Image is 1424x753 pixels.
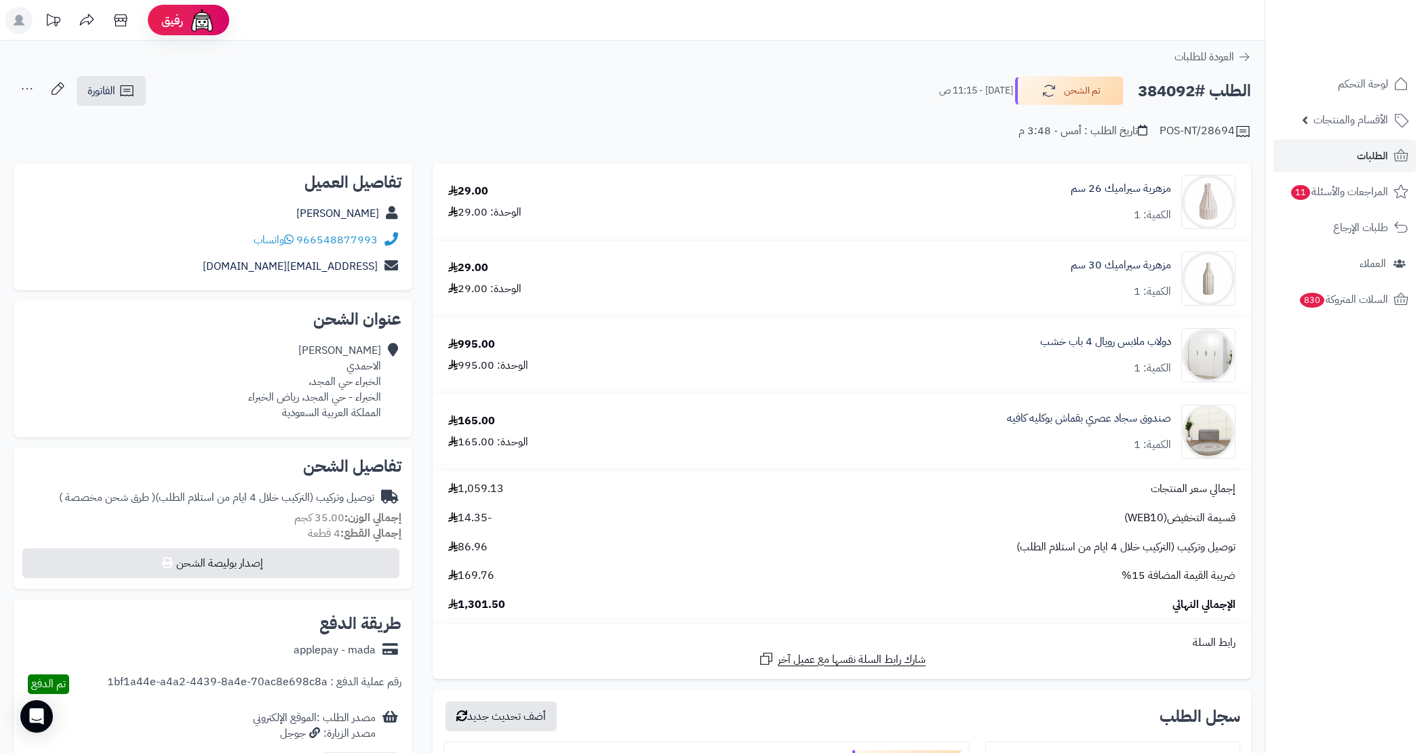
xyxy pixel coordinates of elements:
[253,710,376,741] div: مصدر الطلب :الموقع الإلكتروني
[1138,77,1251,105] h2: الطلب #384092
[448,184,488,199] div: 29.00
[1134,284,1171,300] div: الكمية: 1
[203,258,378,274] a: [EMAIL_ADDRESS][DOMAIN_NAME]
[308,525,401,542] small: 4 قطعة
[161,12,183,28] span: رفيق
[294,643,376,658] div: applepay - mada
[319,615,401,632] h2: طريقة الدفع
[1134,361,1171,376] div: الكمية: 1
[296,232,378,248] a: 966548877993
[448,260,488,276] div: 29.00
[778,652,926,668] span: شارك رابط السلة نفسها مع عميل آخر
[448,540,488,555] span: 86.96
[248,343,381,420] div: [PERSON_NAME] الاحمدي الخبراء حي المجد، الخبراء - حي المجد، رياض الخبراء المملكة العربية السعودية
[1124,510,1235,526] span: قسيمة التخفيض(WEB10)
[77,76,146,106] a: الفاتورة
[1273,211,1416,244] a: طلبات الإرجاع
[448,358,528,373] div: الوحدة: 995.00
[1360,254,1386,273] span: العملاء
[1174,49,1234,65] span: العودة للطلبات
[1160,708,1240,725] h3: سجل الطلب
[340,525,401,542] strong: إجمالي القطع:
[20,700,53,733] div: Open Intercom Messenger
[448,413,495,429] div: 165.00
[1040,334,1171,350] a: دولاب ملابس رويال 4 باب خشب
[448,597,505,613] span: 1,301.50
[1291,185,1310,200] span: 11
[1018,123,1147,139] div: تاريخ الطلب : أمس - 3:48 م
[1273,247,1416,280] a: العملاء
[24,174,401,190] h2: تفاصيل العميل
[1160,123,1251,140] div: POS-NT/28694
[1134,207,1171,223] div: الكمية: 1
[448,337,495,352] div: 995.00
[1333,218,1388,237] span: طلبات الإرجاع
[294,510,401,526] small: 35.00 كجم
[22,548,399,578] button: إصدار بوليصة الشحن
[438,635,1246,651] div: رابط السلة
[1122,568,1235,584] span: ضريبة القيمة المضافة 15%
[1273,283,1416,316] a: السلات المتروكة830
[1182,328,1235,382] img: 1747845679-1-90x90.jpg
[1290,182,1388,201] span: المراجعات والأسئلة
[1182,251,1235,306] img: 1663857759-110306010363-90x90.png
[1151,481,1235,497] span: إجمالي سعر المنتجات
[448,205,521,220] div: الوحدة: 29.00
[1273,140,1416,172] a: الطلبات
[1273,68,1416,100] a: لوحة التحكم
[1182,405,1235,459] img: 1753261164-1-90x90.jpg
[1016,540,1235,555] span: توصيل وتركيب (التركيب خلال 4 ايام من استلام الطلب)
[448,568,494,584] span: 169.76
[939,84,1013,98] small: [DATE] - 11:15 ص
[448,434,528,450] div: الوحدة: 165.00
[1338,75,1388,94] span: لوحة التحكم
[1007,411,1171,426] a: صندوق سجاد عصري بقماش بوكليه كافيه
[1174,49,1251,65] a: العودة للطلبات
[758,651,926,668] a: شارك رابط السلة نفسها مع عميل آخر
[1357,146,1388,165] span: الطلبات
[1182,175,1235,229] img: 1663661271-110306010364-90x90.png
[1134,437,1171,453] div: الكمية: 1
[1332,34,1411,62] img: logo-2.png
[254,232,294,248] a: واتساب
[448,510,492,526] span: -14.35
[1273,176,1416,208] a: المراجعات والأسئلة11
[87,83,115,99] span: الفاتورة
[59,489,155,506] span: ( طرق شحن مخصصة )
[1015,77,1124,105] button: تم الشحن
[189,7,216,34] img: ai-face.png
[1172,597,1235,613] span: الإجمالي النهائي
[446,701,557,731] button: أضف تحديث جديد
[1300,293,1324,308] span: 830
[253,726,376,741] div: مصدر الزيارة: جوجل
[344,510,401,526] strong: إجمالي الوزن:
[24,458,401,474] h2: تفاصيل الشحن
[448,481,504,497] span: 1,059.13
[1299,290,1388,309] span: السلات المتروكة
[31,676,66,692] span: تم الدفع
[36,7,70,37] a: تحديثات المنصة
[296,205,379,222] a: [PERSON_NAME]
[24,311,401,327] h2: عنوان الشحن
[59,490,374,506] div: توصيل وتركيب (التركيب خلال 4 ايام من استلام الطلب)
[107,674,401,694] div: رقم عملية الدفع : 1bf1a44e-a4a2-4439-8a4e-70ac8e698c8a
[1071,258,1171,273] a: مزهرية سيراميك 30 سم
[448,281,521,297] div: الوحدة: 29.00
[1313,110,1388,129] span: الأقسام والمنتجات
[1071,181,1171,197] a: مزهرية سيراميك 26 سم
